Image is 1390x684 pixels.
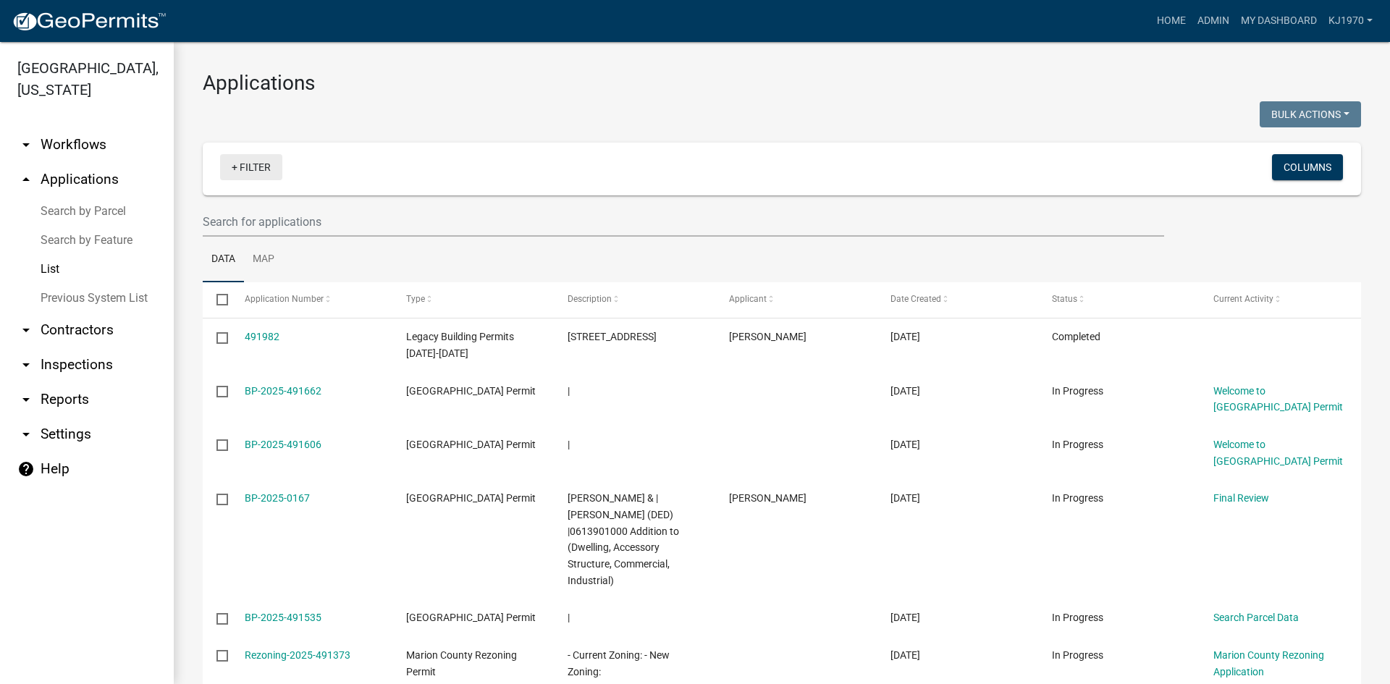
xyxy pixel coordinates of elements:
span: Marion County Building Permit [406,385,536,397]
datatable-header-cell: Application Number [230,282,392,317]
span: 512 Lisbon St [568,331,657,342]
datatable-header-cell: Description [554,282,715,317]
span: 10/13/2025 [890,492,920,504]
span: Date Created [890,294,941,304]
datatable-header-cell: Type [392,282,553,317]
span: - Current Zoning: - New Zoning: [568,649,670,677]
a: Rezoning-2025-491373 [245,649,350,661]
span: | [568,612,570,623]
span: 10/13/2025 [890,439,920,450]
span: Marion County Rezoning Permit [406,649,517,677]
datatable-header-cell: Current Activity [1200,282,1361,317]
a: Marion County Rezoning Application [1213,649,1324,677]
span: Marion County Building Permit [406,492,536,504]
i: arrow_drop_up [17,171,35,188]
span: Marion County Building Permit [406,439,536,450]
a: kj1970 [1323,7,1378,35]
span: | [568,385,570,397]
span: In Progress [1052,492,1103,504]
span: 10/13/2025 [890,331,920,342]
span: 10/12/2025 [890,649,920,661]
datatable-header-cell: Select [203,282,230,317]
button: Columns [1272,154,1343,180]
span: In Progress [1052,649,1103,661]
a: BP-2025-491662 [245,385,321,397]
a: Admin [1192,7,1235,35]
input: Search for applications [203,207,1164,237]
i: arrow_drop_down [17,136,35,153]
a: + Filter [220,154,282,180]
span: Status [1052,294,1077,304]
span: Marion County Building Permit [406,612,536,623]
a: 491982 [245,331,279,342]
span: Joshua Johnson [729,492,806,504]
a: BP-2025-0167 [245,492,310,504]
i: arrow_drop_down [17,426,35,443]
span: In Progress [1052,612,1103,623]
span: In Progress [1052,385,1103,397]
span: Karie Ellwanger [729,331,806,342]
span: 10/13/2025 [890,385,920,397]
span: Johnson, Meredith Leigh & | Johnson, Joshua Richard (DED) |0613901000 Addition to (Dwelling, Acce... [568,492,679,586]
button: Bulk Actions [1260,101,1361,127]
h3: Applications [203,71,1361,96]
span: 10/13/2025 [890,612,920,623]
a: BP-2025-491606 [245,439,321,450]
span: Current Activity [1213,294,1273,304]
i: arrow_drop_down [17,356,35,373]
i: help [17,460,35,478]
a: My Dashboard [1235,7,1323,35]
a: Welcome to [GEOGRAPHIC_DATA] Permit [1213,439,1343,467]
span: Applicant [729,294,767,304]
span: In Progress [1052,439,1103,450]
datatable-header-cell: Date Created [877,282,1038,317]
i: arrow_drop_down [17,391,35,408]
span: Application Number [245,294,324,304]
i: arrow_drop_down [17,321,35,339]
span: | [568,439,570,450]
span: Description [568,294,612,304]
a: Home [1151,7,1192,35]
datatable-header-cell: Status [1038,282,1200,317]
a: Map [244,237,283,283]
span: Legacy Building Permits 1993-2013 [406,331,514,359]
a: BP-2025-491535 [245,612,321,623]
span: Completed [1052,331,1100,342]
a: Final Review [1213,492,1269,504]
span: Type [406,294,425,304]
a: Data [203,237,244,283]
a: Welcome to [GEOGRAPHIC_DATA] Permit [1213,385,1343,413]
a: Search Parcel Data [1213,612,1299,623]
datatable-header-cell: Applicant [715,282,877,317]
